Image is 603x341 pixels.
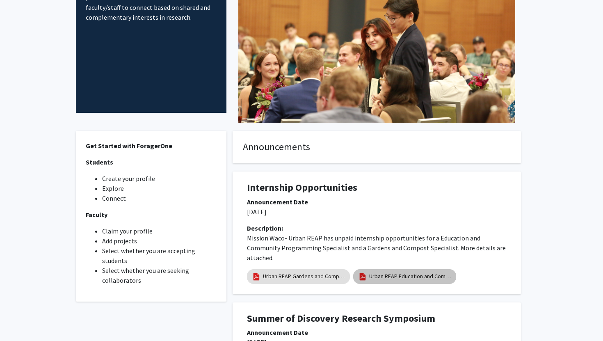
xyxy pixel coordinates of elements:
div: Announcement Date [247,197,507,207]
img: pdf_icon.png [252,272,261,281]
div: Description: [247,223,507,233]
strong: Students [86,158,113,166]
li: Select whether you are accepting students [102,246,217,265]
li: Create your profile [102,174,217,183]
h1: Summer of Discovery Research Symposium [247,313,507,325]
li: Explore [102,183,217,193]
li: Connect [102,193,217,203]
h4: Announcements [243,141,511,153]
a: Urban REAP Education and Community Programming Specialist [369,272,451,281]
div: Announcement Date [247,327,507,337]
iframe: Chat [6,304,35,335]
p: [DATE] [247,207,507,217]
li: Claim your profile [102,226,217,236]
p: Mission Waco- Urban REAP has unpaid internship opportunities for a Education and Community Progra... [247,233,507,263]
strong: Faculty [86,211,107,219]
img: pdf_icon.png [358,272,367,281]
li: Add projects [102,236,217,246]
h1: Internship Opportunities [247,182,507,194]
li: Select whether you are seeking collaborators [102,265,217,285]
strong: Get Started with ForagerOne [86,142,172,150]
a: Urban REAP Gardens and Compost Program Specialist [263,272,345,281]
